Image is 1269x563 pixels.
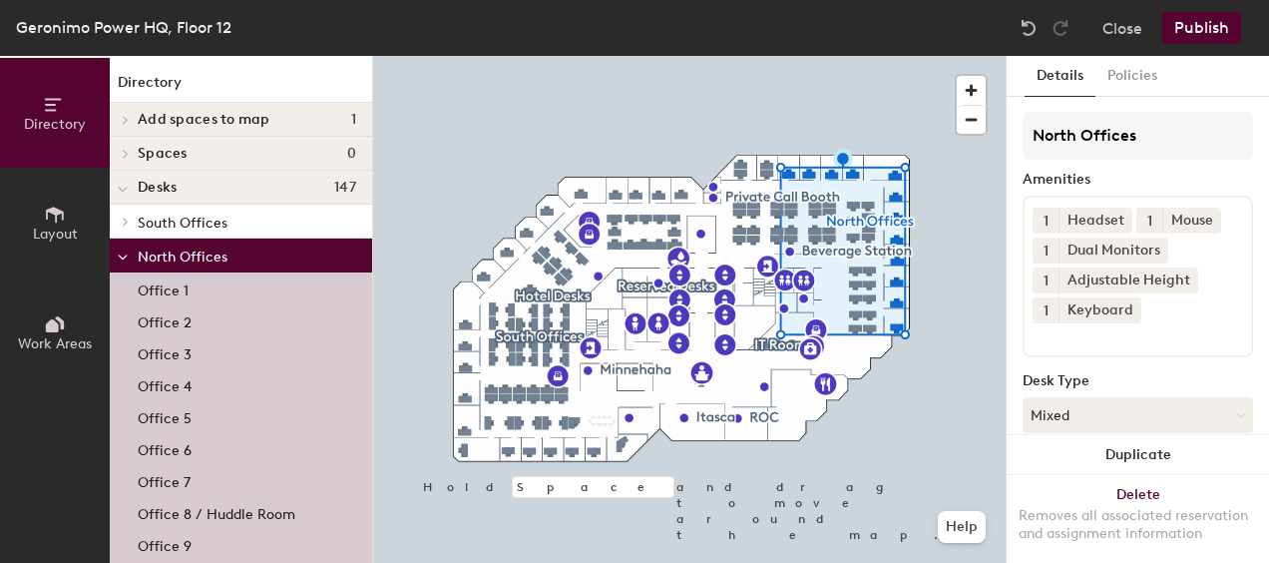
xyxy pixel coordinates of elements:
[24,116,86,133] span: Directory
[138,146,188,162] span: Spaces
[1058,208,1132,234] div: Headset
[1147,211,1152,232] span: 1
[138,215,227,232] span: South Offices
[1044,300,1049,321] span: 1
[1058,297,1141,323] div: Keyboard
[1033,268,1058,293] button: 1
[138,532,192,555] p: Office 9
[1058,238,1168,264] div: Dual Monitors
[138,372,192,395] p: Office 4
[110,72,372,103] h1: Directory
[138,436,192,459] p: Office 6
[138,468,191,491] p: Office 7
[138,340,192,363] p: Office 3
[33,226,78,243] span: Layout
[1095,56,1169,97] button: Policies
[1033,238,1058,264] button: 1
[1033,297,1058,323] button: 1
[138,308,192,331] p: Office 2
[1162,12,1241,44] button: Publish
[16,15,231,40] div: Geronimo Power HQ, Floor 12
[347,146,356,162] span: 0
[334,180,356,196] span: 147
[138,277,189,299] p: Office 1
[1019,507,1257,543] div: Removes all associated reservation and assignment information
[18,335,92,352] span: Work Areas
[1136,208,1162,234] button: 1
[1023,397,1253,433] button: Mixed
[1023,172,1253,188] div: Amenities
[138,112,270,128] span: Add spaces to map
[1102,12,1142,44] button: Close
[138,500,295,523] p: Office 8 / Huddle Room
[1162,208,1221,234] div: Mouse
[1033,208,1058,234] button: 1
[351,112,356,128] span: 1
[138,249,227,266] span: North Offices
[1044,271,1049,291] span: 1
[138,404,192,427] p: Office 5
[138,180,177,196] span: Desks
[938,511,986,543] button: Help
[1007,475,1269,563] button: DeleteRemoves all associated reservation and assignment information
[1051,18,1070,38] img: Redo
[1023,373,1253,389] div: Desk Type
[1025,56,1095,97] button: Details
[1058,268,1198,293] div: Adjustable Height
[1044,211,1049,232] span: 1
[1007,435,1269,475] button: Duplicate
[1019,18,1039,38] img: Undo
[1044,241,1049,262] span: 1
